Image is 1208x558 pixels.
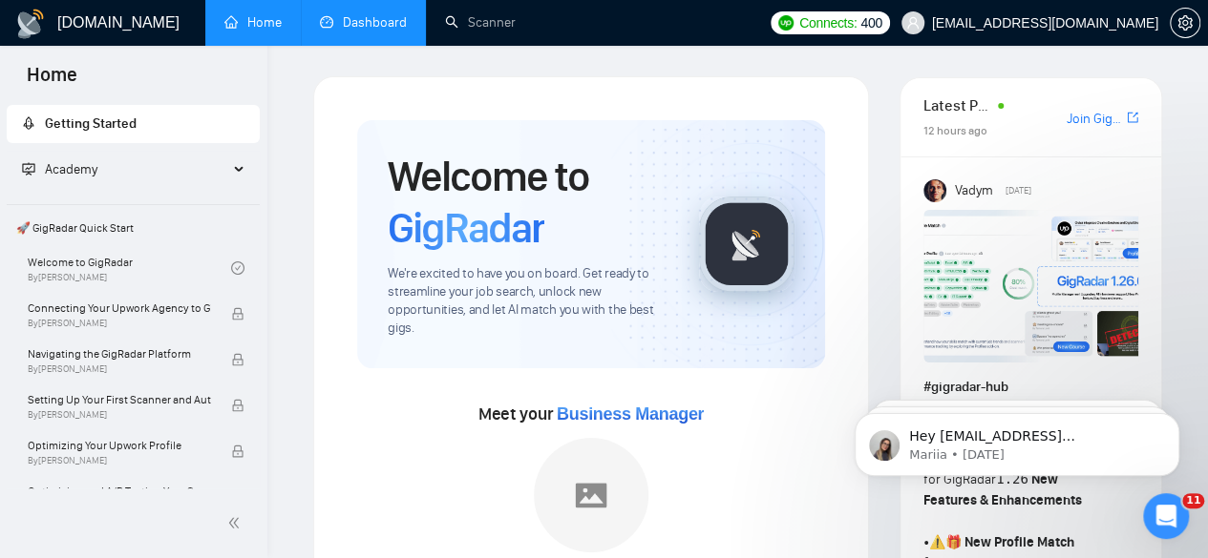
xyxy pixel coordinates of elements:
img: gigradar-logo.png [699,196,795,292]
a: homeHome [224,14,282,31]
img: upwork-logo.png [778,15,794,31]
span: Academy [45,161,97,177]
span: Vadym [955,180,993,201]
span: Optimizing Your Upwork Profile [28,436,211,455]
span: Connecting Your Upwork Agency to GigRadar [28,299,211,318]
span: We're excited to have you on board. Get ready to streamline your job search, unlock new opportuni... [388,265,668,338]
img: F09AC4U7ATU-image.png [923,210,1153,362]
span: fund-projection-screen [22,162,35,176]
span: 🚀 GigRadar Quick Start [9,209,258,247]
span: Connects: [799,12,857,33]
span: Business Manager [557,404,704,424]
span: GigRadar [388,202,544,254]
span: lock [231,307,244,320]
span: lock [231,444,244,458]
span: check-circle [231,261,244,275]
span: lock [231,399,244,412]
span: user [906,16,920,30]
iframe: Intercom notifications message [826,373,1208,506]
a: setting [1170,15,1200,31]
span: By [PERSON_NAME] [28,363,211,375]
span: Getting Started [45,115,137,132]
span: rocket [22,116,35,130]
span: By [PERSON_NAME] [28,409,211,421]
span: double-left [227,513,246,532]
span: Optimizing and A/B Testing Your Scanner for Better Results [28,482,211,501]
a: dashboardDashboard [320,14,407,31]
span: ⚠️ [929,534,945,550]
span: Navigating the GigRadar Platform [28,344,211,363]
span: Academy [22,161,97,177]
a: export [1127,109,1138,127]
span: Meet your [478,403,704,424]
span: 400 [860,12,881,33]
span: 11 [1182,493,1204,508]
span: lock [231,353,244,366]
button: setting [1170,8,1200,38]
span: By [PERSON_NAME] [28,318,211,329]
span: Latest Posts from the GigRadar Community [923,93,992,117]
a: Join GigRadar Slack Community [1067,109,1123,130]
img: placeholder.png [534,438,648,552]
img: logo [15,9,46,39]
span: setting [1171,15,1199,31]
img: Vadym [923,179,946,202]
h1: Welcome to [388,151,668,254]
span: 12 hours ago [923,124,987,137]
span: Home [11,61,93,101]
a: Welcome to GigRadarBy[PERSON_NAME] [28,247,231,289]
span: 🎁 [945,534,962,550]
span: Setting Up Your First Scanner and Auto-Bidder [28,390,211,409]
iframe: Intercom live chat [1143,493,1189,539]
a: searchScanner [445,14,516,31]
span: By [PERSON_NAME] [28,455,211,466]
span: export [1127,110,1138,125]
li: Getting Started [7,105,260,143]
span: [DATE] [1005,182,1030,199]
